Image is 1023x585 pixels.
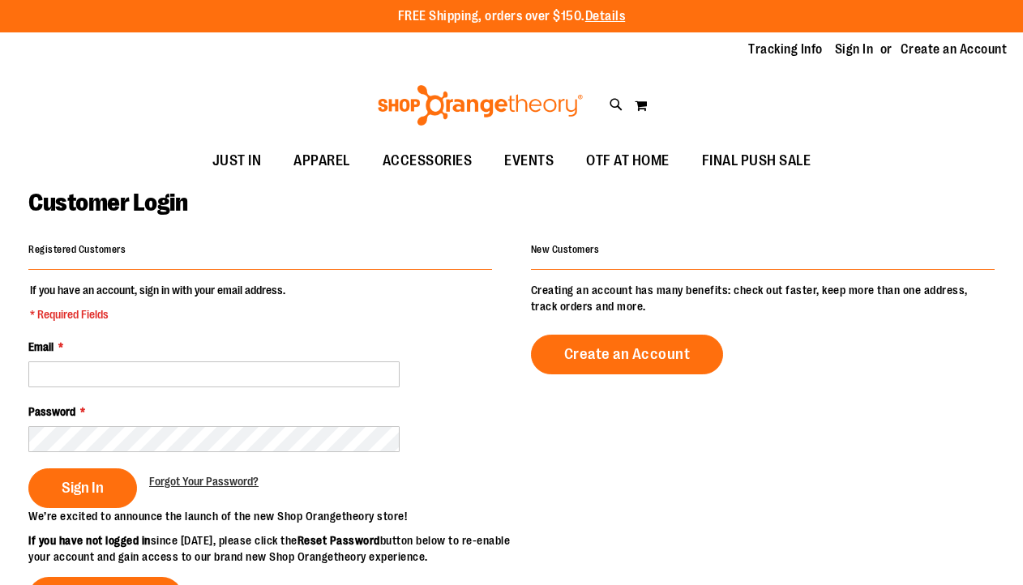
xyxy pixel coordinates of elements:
[702,143,811,179] span: FINAL PUSH SALE
[398,7,626,26] p: FREE Shipping, orders over $150.
[297,534,380,547] strong: Reset Password
[28,468,137,508] button: Sign In
[28,189,187,216] span: Customer Login
[212,143,262,179] span: JUST IN
[488,143,570,180] a: EVENTS
[62,479,104,497] span: Sign In
[748,41,823,58] a: Tracking Info
[835,41,874,58] a: Sign In
[531,282,995,314] p: Creating an account has many benefits: check out faster, keep more than one address, track orders...
[366,143,489,180] a: ACCESSORIES
[383,143,473,179] span: ACCESSORIES
[531,244,600,255] strong: New Customers
[375,85,585,126] img: Shop Orangetheory
[28,405,75,418] span: Password
[570,143,686,180] a: OTF AT HOME
[531,335,724,374] a: Create an Account
[28,340,54,353] span: Email
[149,475,259,488] span: Forgot Your Password?
[28,244,126,255] strong: Registered Customers
[277,143,366,180] a: APPAREL
[686,143,828,180] a: FINAL PUSH SALE
[564,345,691,363] span: Create an Account
[149,473,259,489] a: Forgot Your Password?
[293,143,350,179] span: APPAREL
[28,508,512,524] p: We’re excited to announce the launch of the new Shop Orangetheory store!
[28,534,151,547] strong: If you have not logged in
[586,143,670,179] span: OTF AT HOME
[28,282,287,322] legend: If you have an account, sign in with your email address.
[196,143,278,180] a: JUST IN
[585,9,626,23] a: Details
[30,306,285,322] span: * Required Fields
[28,532,512,565] p: since [DATE], please click the button below to re-enable your account and gain access to our bran...
[901,41,1008,58] a: Create an Account
[504,143,554,179] span: EVENTS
